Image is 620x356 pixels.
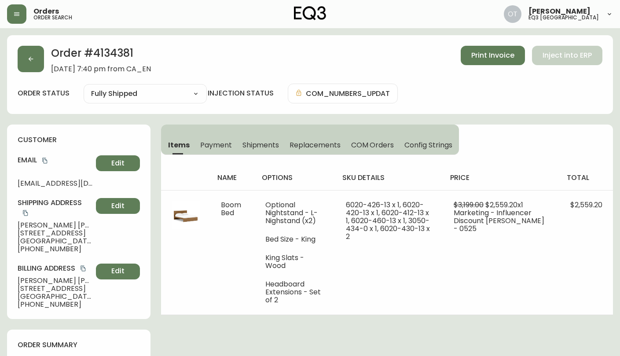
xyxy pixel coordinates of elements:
h5: order search [33,15,72,20]
h4: name [217,173,248,183]
button: copy [79,264,88,273]
h4: total [567,173,606,183]
span: $2,559.20 [570,200,602,210]
span: [PHONE_NUMBER] [18,301,92,308]
span: [PERSON_NAME] [PERSON_NAME] [18,277,92,285]
h4: options [262,173,328,183]
span: [STREET_ADDRESS] [18,229,92,237]
h4: Shipping Address [18,198,92,218]
label: order status [18,88,70,98]
li: Headboard Extensions - Set of 2 [265,280,324,304]
h4: customer [18,135,140,145]
span: Config Strings [404,140,452,150]
h2: Order # 4134381 [51,46,151,65]
li: Bed Size - King [265,235,324,243]
button: Edit [96,155,140,171]
li: Optional Nightstand - L-Nighstand (x2) [265,201,324,225]
span: Orders [33,8,59,15]
span: [PERSON_NAME] [PERSON_NAME] [18,221,92,229]
span: Edit [111,158,125,168]
span: Marketing - Influencer Discount [PERSON_NAME] - 0525 [454,208,544,234]
h4: price [450,173,553,183]
h4: order summary [18,340,140,350]
h5: eq3 [GEOGRAPHIC_DATA] [528,15,599,20]
button: Edit [96,264,140,279]
button: Print Invoice [461,46,525,65]
span: [GEOGRAPHIC_DATA] , ON , K1Y 1T5 , CA [18,237,92,245]
span: Shipments [242,140,279,150]
span: [DATE] 7:40 pm from CA_EN [51,65,151,73]
span: [GEOGRAPHIC_DATA] , ON , K1Y 1T5 , CA [18,293,92,301]
span: Boom Bed [221,200,241,218]
h4: Email [18,155,92,165]
span: Payment [200,140,232,150]
span: [STREET_ADDRESS] [18,285,92,293]
img: 793373d7-ba72-4078-bca9-a98af2dcfba3.jpg [172,201,200,229]
span: Items [168,140,190,150]
button: Edit [96,198,140,214]
span: Print Invoice [471,51,514,60]
span: $2,559.20 x 1 [485,200,523,210]
span: [PHONE_NUMBER] [18,245,92,253]
img: 5d4d18d254ded55077432b49c4cb2919 [504,5,521,23]
span: 6020-426-13 x 1, 6020-420-13 x 1, 6020-412-13 x 1, 6020-460-13 x 1, 3050-434-0 x 1, 6020-430-13 x 2 [346,200,430,242]
li: King Slats - Wood [265,254,324,270]
h4: injection status [208,88,274,98]
span: Replacements [290,140,340,150]
span: Edit [111,201,125,211]
span: Edit [111,266,125,276]
span: [PERSON_NAME] [528,8,591,15]
span: COM Orders [351,140,394,150]
h4: sku details [342,173,436,183]
img: logo [294,6,327,20]
button: copy [21,209,30,217]
span: $3,199.00 [454,200,484,210]
span: [EMAIL_ADDRESS][DOMAIN_NAME] [18,180,92,187]
h4: Billing Address [18,264,92,273]
button: copy [40,156,49,165]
